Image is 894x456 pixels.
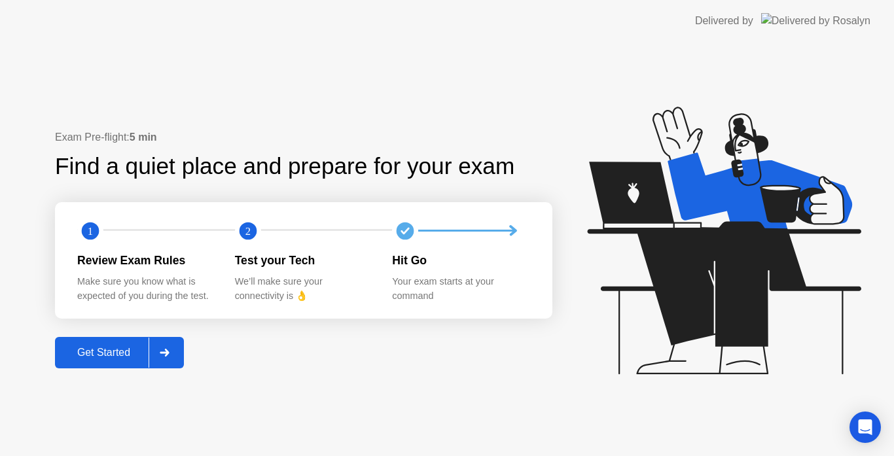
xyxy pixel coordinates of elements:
[55,337,184,368] button: Get Started
[392,275,529,303] div: Your exam starts at your command
[761,13,870,28] img: Delivered by Rosalyn
[59,347,149,359] div: Get Started
[77,275,214,303] div: Make sure you know what is expected of you during the test.
[55,130,552,145] div: Exam Pre-flight:
[88,224,93,237] text: 1
[235,275,372,303] div: We’ll make sure your connectivity is 👌
[695,13,753,29] div: Delivered by
[55,149,516,184] div: Find a quiet place and prepare for your exam
[235,252,372,269] div: Test your Tech
[392,252,529,269] div: Hit Go
[77,252,214,269] div: Review Exam Rules
[245,224,251,237] text: 2
[849,412,881,443] div: Open Intercom Messenger
[130,132,157,143] b: 5 min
